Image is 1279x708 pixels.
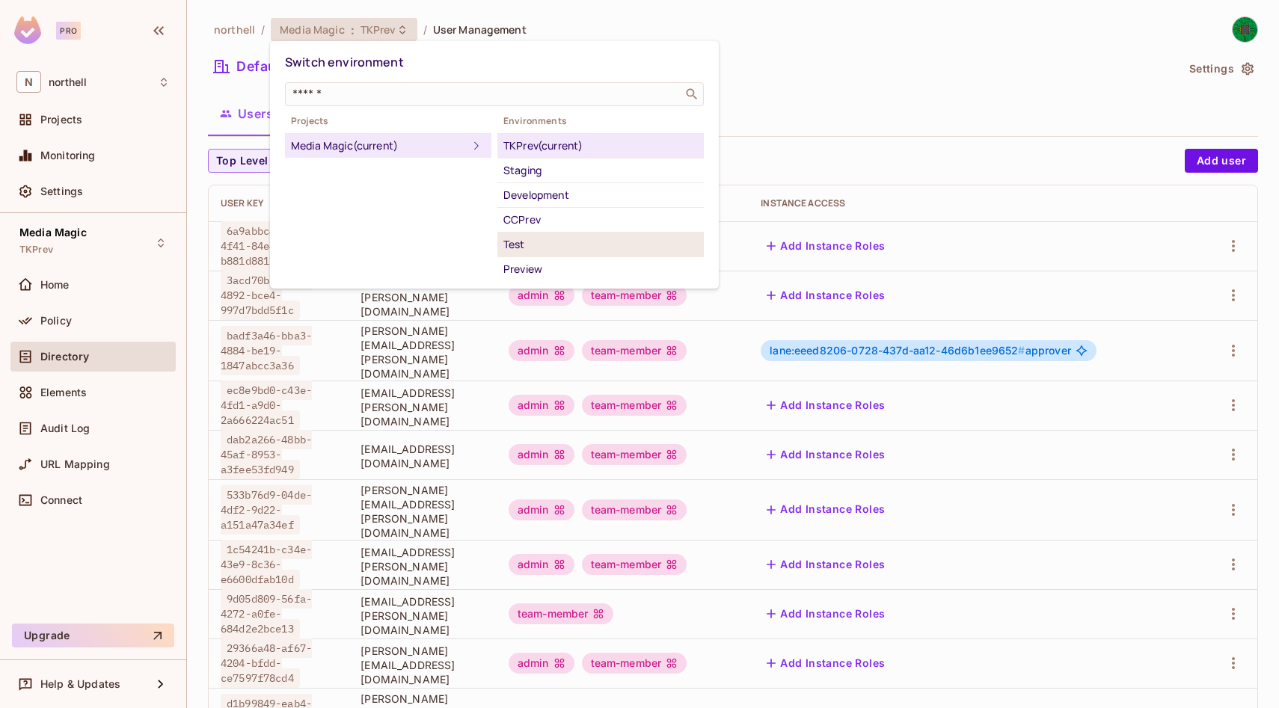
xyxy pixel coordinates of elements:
[503,236,698,253] div: Test
[285,54,404,70] span: Switch environment
[497,115,704,127] span: Environments
[291,137,467,155] div: Media Magic (current)
[503,260,698,278] div: Preview
[503,161,698,179] div: Staging
[503,211,698,229] div: CCPrev
[503,186,698,204] div: Development
[285,115,491,127] span: Projects
[503,137,698,155] div: TKPrev (current)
